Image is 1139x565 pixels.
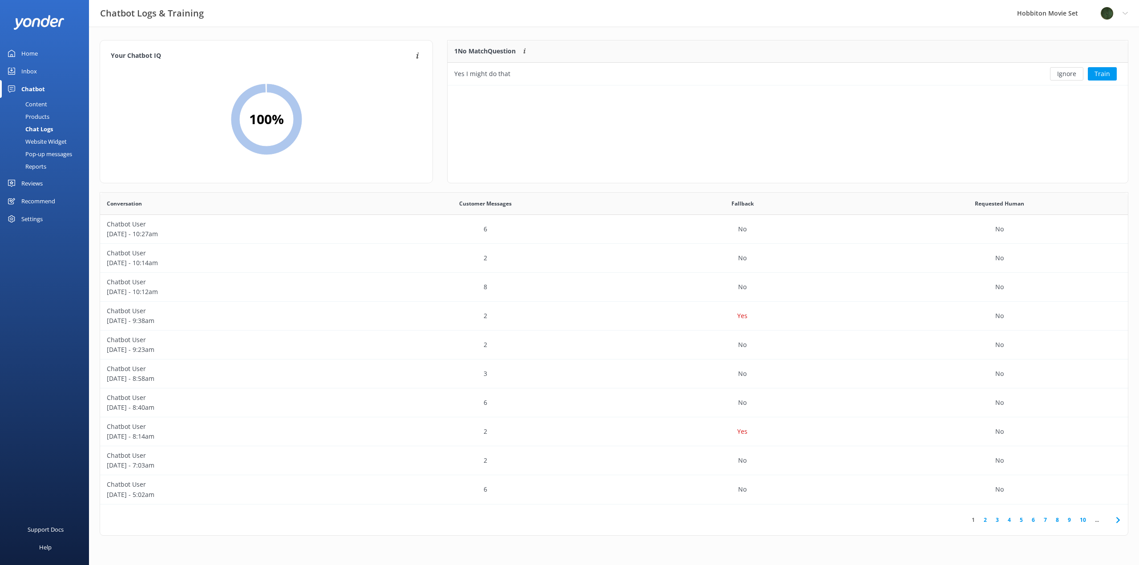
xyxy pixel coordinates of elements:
p: [DATE] - 8:14am [107,432,351,441]
p: No [738,398,747,408]
span: ... [1091,516,1103,524]
div: row [448,63,1128,85]
p: Chatbot User [107,393,351,403]
p: No [995,484,1004,494]
a: 5 [1015,516,1027,524]
p: Chatbot User [107,219,351,229]
p: 1 No Match Question [454,46,516,56]
p: No [995,398,1004,408]
p: Yes [737,427,747,436]
div: row [100,446,1128,475]
h2: 100 % [249,109,284,130]
p: No [995,311,1004,321]
div: Chat Logs [5,123,53,135]
div: row [100,331,1128,359]
div: Help [39,538,52,556]
span: Requested Human [975,199,1024,208]
div: Chatbot [21,80,45,98]
div: row [100,244,1128,273]
a: 6 [1027,516,1039,524]
p: 2 [484,311,487,321]
div: row [100,359,1128,388]
div: Inbox [21,62,37,80]
span: Fallback [731,199,754,208]
div: Products [5,110,49,123]
a: 4 [1003,516,1015,524]
p: 6 [484,224,487,234]
p: No [738,340,747,350]
a: 10 [1075,516,1091,524]
a: 9 [1063,516,1075,524]
div: Reviews [21,174,43,192]
p: No [995,369,1004,379]
a: Reports [5,160,89,173]
p: [DATE] - 10:14am [107,258,351,268]
div: row [100,417,1128,446]
a: Pop-up messages [5,148,89,160]
p: 2 [484,456,487,465]
a: 2 [979,516,991,524]
p: Chatbot User [107,248,351,258]
p: No [995,224,1004,234]
p: Chatbot User [107,451,351,460]
p: [DATE] - 8:58am [107,374,351,383]
p: 3 [484,369,487,379]
p: [DATE] - 9:23am [107,345,351,355]
p: Chatbot User [107,335,351,345]
p: Chatbot User [107,480,351,489]
div: Reports [5,160,46,173]
div: Home [21,44,38,62]
div: grid [100,215,1128,504]
p: No [995,427,1004,436]
p: 2 [484,340,487,350]
p: No [738,282,747,292]
img: 34-1720495293.png [1100,7,1114,20]
p: Chatbot User [107,306,351,316]
div: row [100,215,1128,244]
p: 2 [484,253,487,263]
p: Chatbot User [107,364,351,374]
div: Settings [21,210,43,228]
p: 6 [484,484,487,494]
h4: Your Chatbot IQ [111,51,413,61]
p: 2 [484,427,487,436]
p: No [738,484,747,494]
p: [DATE] - 5:02am [107,490,351,500]
a: Website Widget [5,135,89,148]
p: Chatbot User [107,277,351,287]
div: Website Widget [5,135,67,148]
p: No [995,282,1004,292]
p: No [738,224,747,234]
div: Recommend [21,192,55,210]
p: [DATE] - 8:40am [107,403,351,412]
a: 7 [1039,516,1051,524]
a: 3 [991,516,1003,524]
div: row [100,475,1128,504]
div: Yes I might do that [454,69,510,79]
p: No [738,456,747,465]
button: Train [1088,67,1117,81]
div: row [100,273,1128,302]
a: Chat Logs [5,123,89,135]
div: Support Docs [28,521,64,538]
p: [DATE] - 9:38am [107,316,351,326]
a: 8 [1051,516,1063,524]
a: 1 [967,516,979,524]
img: yonder-white-logo.png [13,15,65,30]
p: [DATE] - 10:12am [107,287,351,297]
a: Products [5,110,89,123]
span: Conversation [107,199,142,208]
p: Chatbot User [107,422,351,432]
h3: Chatbot Logs & Training [100,6,204,20]
p: Yes [737,311,747,321]
p: No [995,253,1004,263]
span: Customer Messages [459,199,512,208]
p: No [738,253,747,263]
div: row [100,302,1128,331]
p: No [738,369,747,379]
p: 8 [484,282,487,292]
div: grid [448,63,1128,85]
a: Content [5,98,89,110]
p: No [995,456,1004,465]
button: Ignore [1050,67,1083,81]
